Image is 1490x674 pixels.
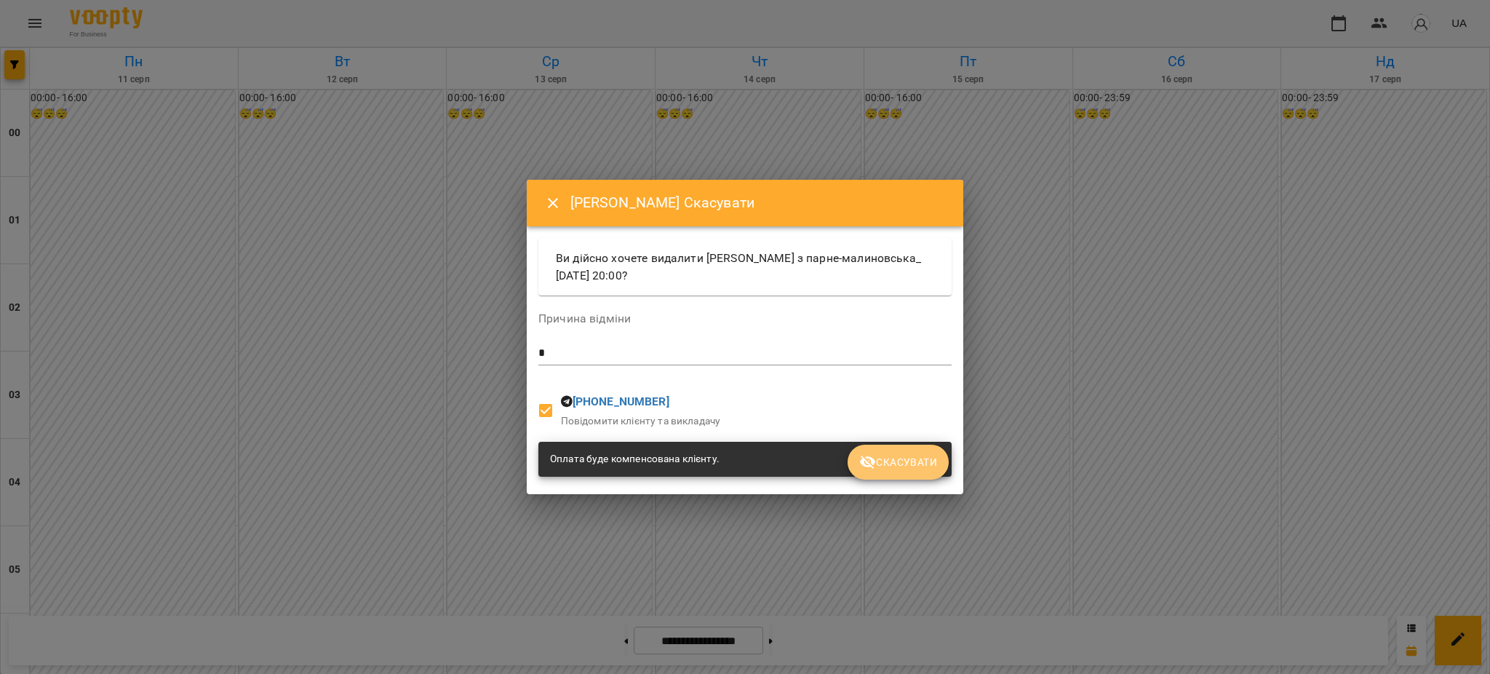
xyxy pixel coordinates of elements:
[535,186,570,221] button: Close
[848,445,949,480] button: Скасувати
[538,313,952,325] label: Причина відміни
[561,414,721,429] p: Повідомити клієнту та викладачу
[538,238,952,296] div: Ви дійсно хочете видалити [PERSON_NAME] з парне-малиновська_ [DATE] 20:00?
[859,453,937,471] span: Скасувати
[550,446,720,472] div: Оплата буде компенсована клієнту.
[570,191,946,214] h6: [PERSON_NAME] Скасувати
[573,395,669,408] a: [PHONE_NUMBER]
